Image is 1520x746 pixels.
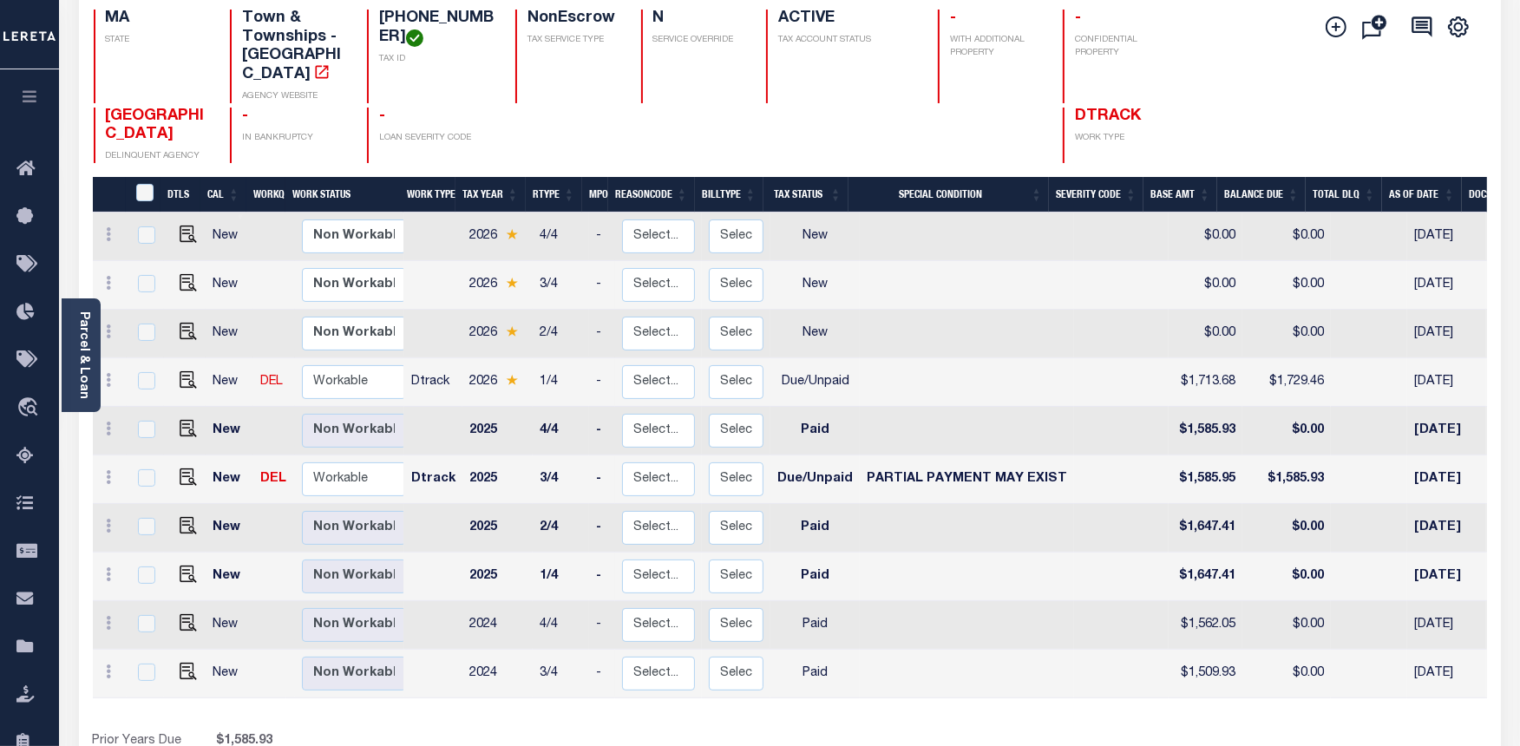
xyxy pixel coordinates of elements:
td: - [589,553,615,601]
td: 3/4 [533,261,589,310]
td: 2/4 [533,504,589,553]
td: New [770,310,860,358]
td: New [206,213,253,261]
td: Paid [770,553,860,601]
td: New [206,261,253,310]
th: Base Amt: activate to sort column ascending [1143,177,1217,213]
h4: ACTIVE [778,10,917,29]
h4: Town & Townships - [GEOGRAPHIC_DATA] [242,10,346,84]
td: 2025 [462,504,533,553]
img: Star.svg [506,326,518,337]
td: Due/Unpaid [770,455,860,504]
td: $0.00 [1242,213,1331,261]
th: BillType: activate to sort column ascending [695,177,763,213]
td: $0.00 [1242,310,1331,358]
p: CONFIDENTIAL PROPERTY [1075,34,1179,60]
td: 2/4 [533,310,589,358]
td: [DATE] [1407,650,1486,698]
img: Star.svg [506,229,518,240]
th: Tax Year: activate to sort column ascending [455,177,526,213]
td: - [589,455,615,504]
th: Special Condition: activate to sort column ascending [848,177,1049,213]
td: 4/4 [533,407,589,455]
h4: NonEscrow [527,10,619,29]
th: Severity Code: activate to sort column ascending [1049,177,1143,213]
th: &nbsp; [126,177,161,213]
td: New [206,358,253,407]
span: - [950,10,956,26]
p: TAX ACCOUNT STATUS [778,34,917,47]
td: Dtrack [404,455,462,504]
td: 2026 [462,261,533,310]
td: [DATE] [1407,213,1486,261]
td: 1/4 [533,553,589,601]
td: 3/4 [533,650,589,698]
td: $0.00 [1242,650,1331,698]
td: [DATE] [1407,261,1486,310]
p: SERVICE OVERRIDE [653,34,745,47]
td: New [206,455,253,504]
a: DEL [260,376,283,388]
td: $0.00 [1242,261,1331,310]
td: - [589,650,615,698]
p: IN BANKRUPTCY [242,132,346,145]
td: $1,647.41 [1169,504,1242,553]
td: - [589,358,615,407]
td: [DATE] [1407,358,1486,407]
span: DTRACK [1075,108,1141,124]
p: WITH ADDITIONAL PROPERTY [950,34,1042,60]
td: - [589,407,615,455]
th: Work Type [400,177,455,213]
td: $1,585.93 [1169,407,1242,455]
th: As of Date: activate to sort column ascending [1382,177,1462,213]
th: CAL: activate to sort column ascending [200,177,246,213]
span: PARTIAL PAYMENT MAY EXIST [867,473,1067,485]
td: - [589,504,615,553]
th: Tax Status: activate to sort column ascending [763,177,848,213]
p: TAX SERVICE TYPE [527,34,619,47]
span: [GEOGRAPHIC_DATA] [106,108,205,143]
td: Due/Unpaid [770,358,860,407]
th: &nbsp;&nbsp;&nbsp;&nbsp;&nbsp;&nbsp;&nbsp;&nbsp;&nbsp;&nbsp; [93,177,126,213]
th: Work Status [285,177,403,213]
td: [DATE] [1407,504,1486,553]
td: 2025 [462,455,533,504]
td: $0.00 [1242,504,1331,553]
td: 3/4 [533,455,589,504]
th: RType: activate to sort column ascending [526,177,582,213]
td: $1,729.46 [1242,358,1331,407]
td: $1,585.95 [1169,455,1242,504]
td: New [206,407,253,455]
span: - [1075,10,1081,26]
td: [DATE] [1407,455,1486,504]
td: $0.00 [1242,407,1331,455]
p: STATE [106,34,210,47]
th: ReasonCode: activate to sort column ascending [608,177,695,213]
td: New [770,261,860,310]
td: $1,562.05 [1169,601,1242,650]
img: Star.svg [506,278,518,289]
td: $0.00 [1169,310,1242,358]
p: AGENCY WEBSITE [242,90,346,103]
td: $0.00 [1169,213,1242,261]
td: $0.00 [1169,261,1242,310]
td: 2025 [462,407,533,455]
td: $1,585.93 [1242,455,1331,504]
td: $1,509.93 [1169,650,1242,698]
h4: [PHONE_NUMBER] [379,10,495,47]
td: Paid [770,504,860,553]
td: Paid [770,407,860,455]
td: 2026 [462,213,533,261]
h4: MA [106,10,210,29]
td: $1,647.41 [1169,553,1242,601]
td: [DATE] [1407,310,1486,358]
td: New [206,310,253,358]
th: Balance Due: activate to sort column ascending [1217,177,1306,213]
h4: N [653,10,745,29]
td: [DATE] [1407,553,1486,601]
i: travel_explore [16,397,44,420]
td: Paid [770,650,860,698]
td: 4/4 [533,213,589,261]
td: 2025 [462,553,533,601]
th: MPO [582,177,608,213]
